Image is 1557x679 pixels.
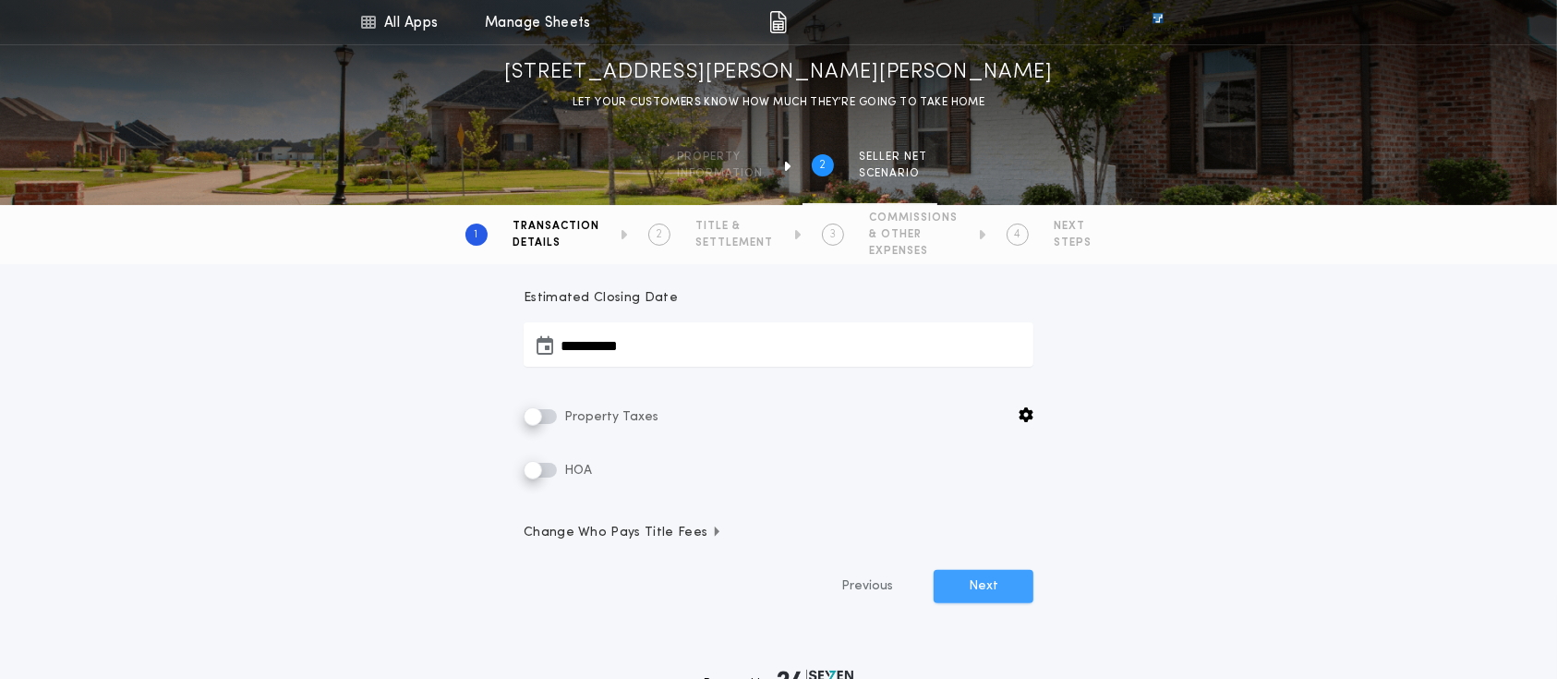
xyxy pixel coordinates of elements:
span: Change Who Pays Title Fees [524,524,722,542]
h2: 4 [1014,227,1020,242]
span: EXPENSES [870,244,959,259]
h1: [STREET_ADDRESS][PERSON_NAME][PERSON_NAME] [504,58,1053,88]
span: SETTLEMENT [696,236,774,250]
h2: 3 [829,227,836,242]
button: Change Who Pays Title Fees [524,524,1033,542]
button: Previous [804,570,930,603]
span: SELLER NET [860,150,928,164]
span: & OTHER [870,227,959,242]
span: COMMISSIONS [870,211,959,225]
span: HOA [561,464,592,478]
span: TRANSACTION [513,219,600,234]
h2: 2 [819,158,826,173]
span: TITLE & [696,219,774,234]
h2: 1 [475,227,478,242]
span: DETAILS [513,236,600,250]
p: Estimated Closing Date [524,289,1033,308]
span: information [678,166,764,181]
span: STEPS [1055,236,1092,250]
img: img [769,11,787,33]
img: vs-icon [1119,13,1197,31]
h2: 2 [656,227,662,242]
span: NEXT [1055,219,1092,234]
button: Next [934,570,1033,603]
span: Property [678,150,764,164]
p: LET YOUR CUSTOMERS KNOW HOW MUCH THEY’RE GOING TO TAKE HOME [573,93,985,112]
span: Property Taxes [561,410,658,424]
span: SCENARIO [860,166,928,181]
